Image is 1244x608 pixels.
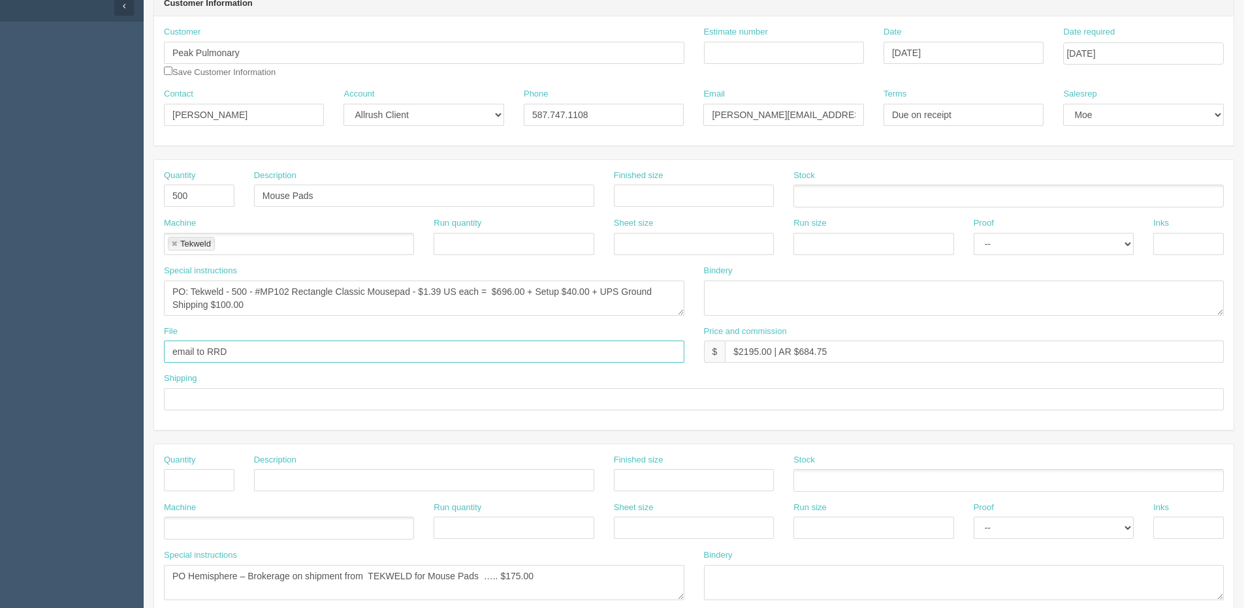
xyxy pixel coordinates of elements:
label: Account [343,88,374,100]
label: Finished size [614,454,663,466]
label: Machine [164,217,196,230]
div: Save Customer Information [164,26,684,78]
label: Special instructions [164,265,237,277]
label: Run size [793,502,827,514]
label: Shipping [164,372,197,385]
label: Quantity [164,454,195,466]
label: Sheet size [614,502,654,514]
label: Run quantity [434,502,481,514]
label: Stock [793,170,815,182]
label: Date required [1063,26,1115,38]
label: Quantity [164,170,195,182]
textarea: PO: Tekweld - 500 #MP102 Rectangle Classic Mousepad - $1.39 US each = $696.00 + Setup $40.00 + UP... [164,281,684,316]
label: Contact [164,88,193,100]
input: Enter customer name [164,42,684,64]
label: Description [254,454,296,466]
div: Tekweld [180,239,211,248]
div: $ [704,341,726,363]
label: Price and commission [704,326,787,338]
label: Inks [1153,502,1169,514]
label: Customer [164,26,200,38]
label: Salesrep [1063,88,1096,100]
label: Inks [1153,217,1169,230]
label: Proof [974,217,994,230]
label: Proof [974,502,994,514]
label: Date [884,26,901,38]
label: Finished size [614,170,663,182]
label: Sheet size [614,217,654,230]
label: Bindery [704,265,733,277]
label: Run size [793,217,827,230]
label: Phone [524,88,549,100]
label: Estimate number [704,26,768,38]
label: Terms [884,88,906,100]
label: Run quantity [434,217,481,230]
label: Special instructions [164,549,237,562]
label: Description [254,170,296,182]
label: File [164,326,178,338]
label: Bindery [704,549,733,562]
label: Machine [164,502,196,514]
label: Stock [793,454,815,466]
label: Email [703,88,725,100]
